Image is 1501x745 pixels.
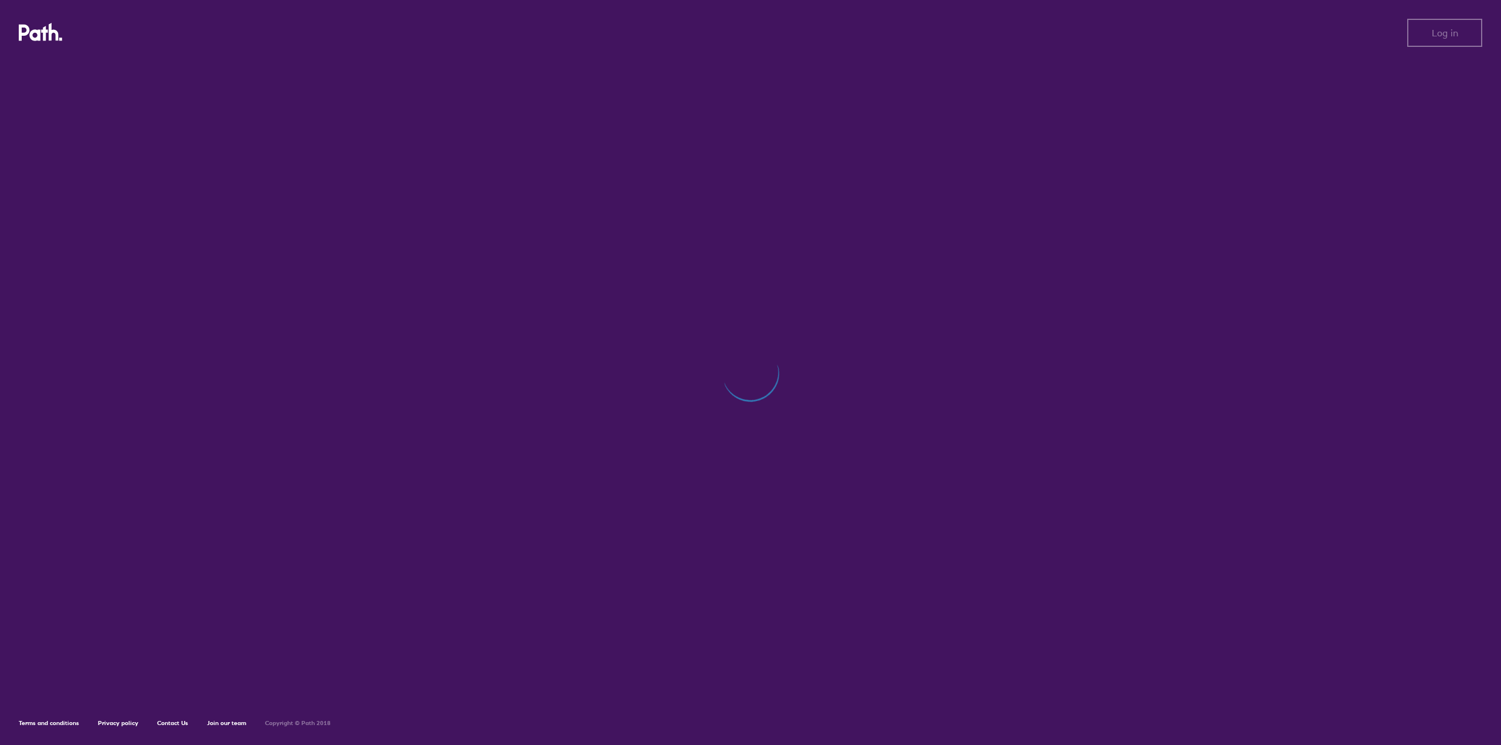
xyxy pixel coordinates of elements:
[157,719,188,727] a: Contact Us
[98,719,138,727] a: Privacy policy
[1432,28,1458,38] span: Log in
[207,719,246,727] a: Join our team
[19,719,79,727] a: Terms and conditions
[265,720,331,727] h6: Copyright © Path 2018
[1407,19,1482,47] button: Log in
